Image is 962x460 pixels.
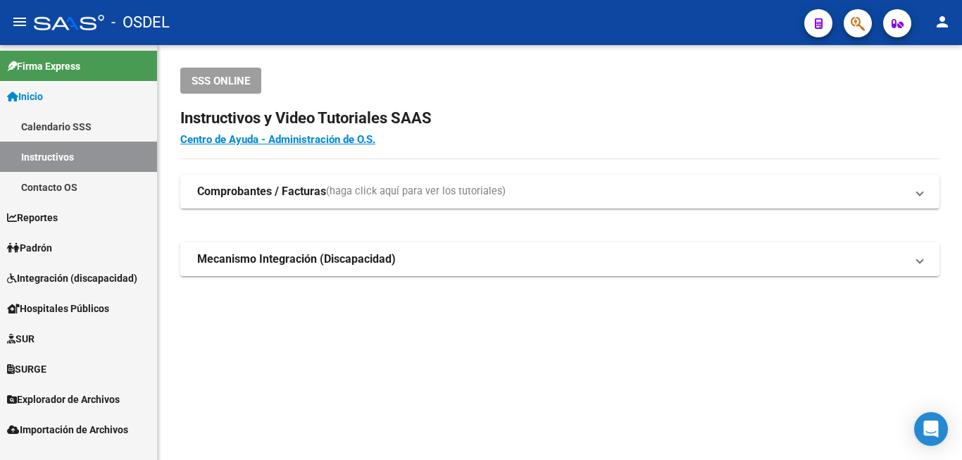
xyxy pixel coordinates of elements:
[197,184,326,199] strong: Comprobantes / Facturas
[934,13,951,30] mat-icon: person
[180,242,939,276] mat-expansion-panel-header: Mecanismo Integración (Discapacidad)
[180,105,939,132] h2: Instructivos y Video Tutoriales SAAS
[326,184,506,199] span: (haga click aquí para ver los tutoriales)
[11,13,28,30] mat-icon: menu
[180,175,939,209] mat-expansion-panel-header: Comprobantes / Facturas(haga click aquí para ver los tutoriales)
[192,75,250,87] span: SSS ONLINE
[7,392,120,407] span: Explorador de Archivos
[914,412,948,446] div: Open Intercom Messenger
[7,271,137,286] span: Integración (discapacidad)
[7,361,46,377] span: SURGE
[7,58,80,74] span: Firma Express
[7,331,35,347] span: SUR
[7,301,109,316] span: Hospitales Públicos
[7,89,43,104] span: Inicio
[180,133,375,146] a: Centro de Ayuda - Administración de O.S.
[111,7,170,38] span: - OSDEL
[180,68,261,94] button: SSS ONLINE
[7,210,58,225] span: Reportes
[197,251,396,267] strong: Mecanismo Integración (Discapacidad)
[7,422,128,437] span: Importación de Archivos
[7,240,52,256] span: Padrón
